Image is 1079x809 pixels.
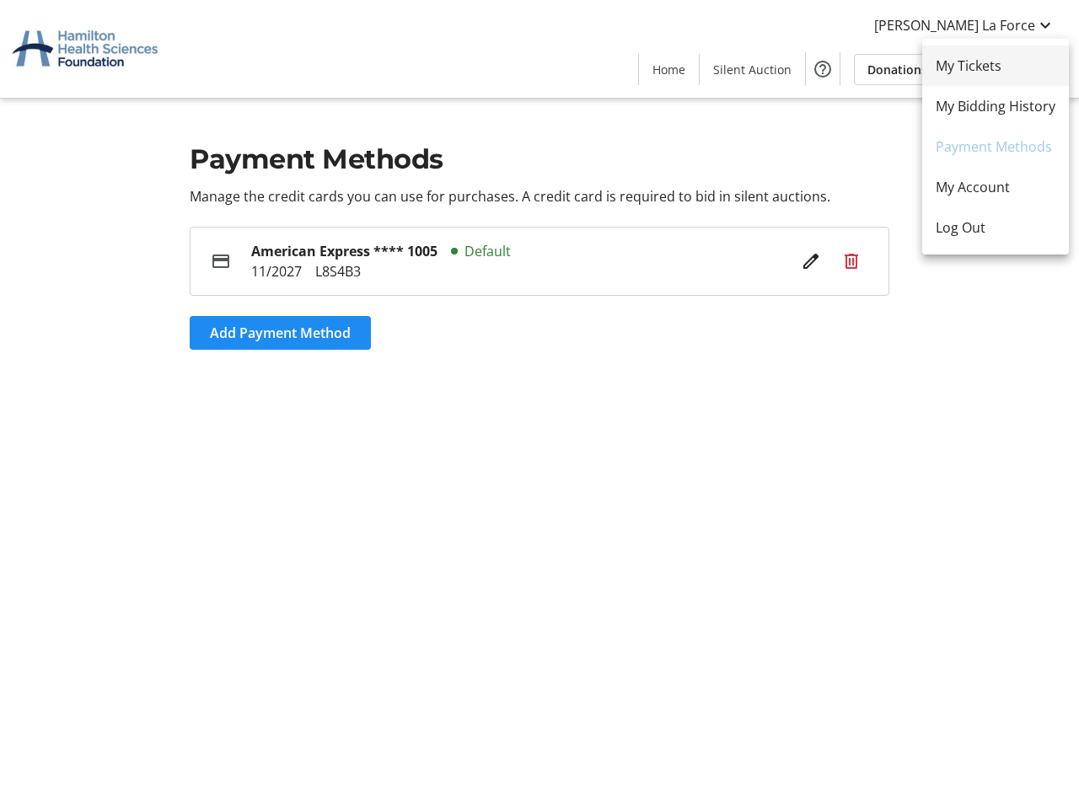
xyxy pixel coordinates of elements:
span: Donations [867,61,927,78]
a: Donations [854,54,941,85]
span: American Express **** 1005 [251,241,438,261]
img: Hamilton Health Sciences Foundation's Logo [10,7,160,91]
span: My Account [936,177,1055,197]
span: Log Out [936,217,1055,238]
a: Home [639,54,699,85]
span: My Bidding History [936,96,1055,116]
span: Default [464,241,511,261]
span: L8S4B3 [315,262,361,281]
span: Home [652,61,685,78]
span: My Tickets [936,56,1055,76]
span: Silent Auction [713,61,792,78]
a: Add Payment Method [190,316,371,350]
h1: Payment Methods [190,139,888,179]
span: 11/2027 [251,262,302,281]
button: Help [806,52,840,86]
button: [PERSON_NAME] La Force [861,12,1069,39]
p: Manage the credit cards you can use for purchases. A credit card is required to bid in silent auc... [190,186,888,206]
a: Silent Auction [700,54,805,85]
span: [PERSON_NAME] La Force [874,15,1035,35]
span: Add Payment Method [210,323,351,343]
